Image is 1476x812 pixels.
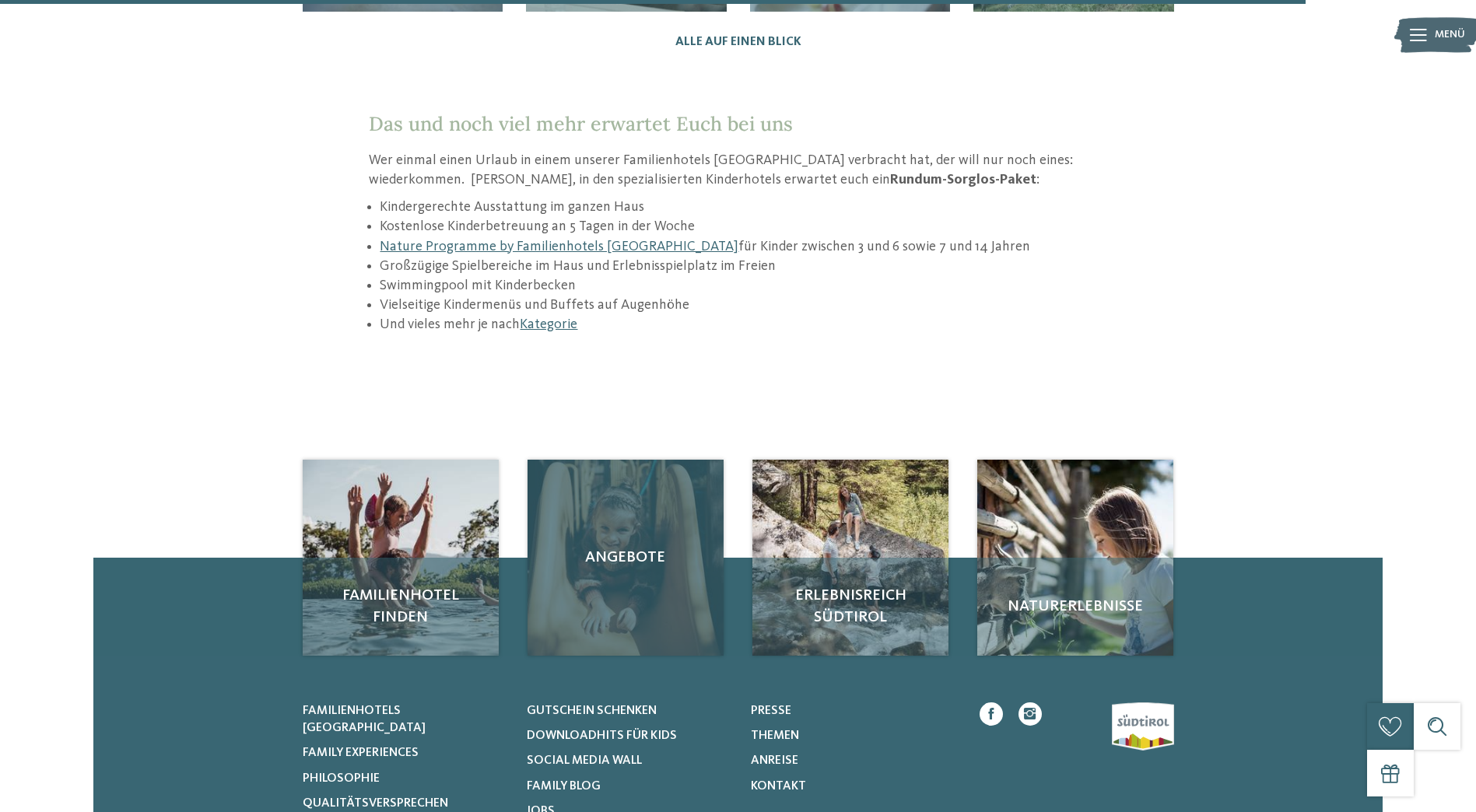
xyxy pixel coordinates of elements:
[675,35,801,50] a: Alle auf einen Blick
[751,780,806,793] span: Kontakt
[380,315,1107,334] li: Und vieles mehr je nach
[303,747,419,759] span: Family Experiences
[303,770,507,787] a: Philosophie
[752,460,948,656] a: Kinderhotel in Südtirol für Spiel, Spaß und Action Erlebnisreich Südtirol
[369,151,1108,190] p: Wer einmal einen Urlaub in einem unserer Familienhotels [GEOGRAPHIC_DATA] verbracht hat, der will...
[303,460,499,656] img: Kinderhotel in Südtirol für Spiel, Spaß und Action
[303,797,448,810] span: Qualitätsversprechen
[993,596,1158,618] span: Naturerlebnisse
[527,730,677,742] span: Downloadhits für Kids
[380,257,1107,276] li: Großzügige Spielbereiche im Haus und Erlebnisspielplatz im Freien
[303,460,499,656] a: Kinderhotel in Südtirol für Spiel, Spaß und Action Familienhotel finden
[751,778,955,795] a: Kontakt
[303,795,507,812] a: Qualitätsversprechen
[303,772,380,785] span: Philosophie
[380,276,1107,296] li: Swimmingpool mit Kinderbecken
[527,727,731,744] a: Downloadhits für Kids
[380,217,1107,236] li: Kostenlose Kinderbetreuung an 5 Tagen in der Woche
[318,585,483,628] span: Familienhotel finden
[527,780,601,793] span: Family Blog
[751,730,799,742] span: Themen
[527,752,731,769] a: Social Media Wall
[380,240,738,254] a: Nature Programme by Familienhotels [GEOGRAPHIC_DATA]
[369,111,793,136] span: Das und noch viel mehr erwartet Euch bei uns
[380,237,1107,257] li: für Kinder zwischen 3 und 6 sowie 7 und 14 Jahren
[528,460,724,656] a: Kinderhotel in Südtirol für Spiel, Spaß und Action Angebote
[303,744,507,761] a: Family Experiences
[977,460,1173,656] img: Kinderhotel in Südtirol für Spiel, Spaß und Action
[751,702,955,719] a: Presse
[380,296,1107,315] li: Vielseitige Kindermenüs und Buffets auf Augenhöhe
[890,173,1036,187] strong: Rundum-Sorglos-Paket
[751,754,798,767] span: Anreise
[527,778,731,795] a: Family Blog
[751,727,955,744] a: Themen
[303,705,426,734] span: Familienhotels [GEOGRAPHIC_DATA]
[380,198,1107,217] li: Kindergerechte Ausstattung im ganzen Haus
[977,460,1173,656] a: Kinderhotel in Südtirol für Spiel, Spaß und Action Naturerlebnisse
[527,702,731,719] a: Gutschein schenken
[527,705,657,717] span: Gutschein schenken
[751,752,955,769] a: Anreise
[768,585,933,628] span: Erlebnisreich Südtirol
[527,754,642,767] span: Social Media Wall
[520,317,577,331] a: Kategorie
[752,460,948,656] img: Kinderhotel in Südtirol für Spiel, Spaß und Action
[751,705,791,717] span: Presse
[303,702,507,737] a: Familienhotels [GEOGRAPHIC_DATA]
[543,547,708,569] span: Angebote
